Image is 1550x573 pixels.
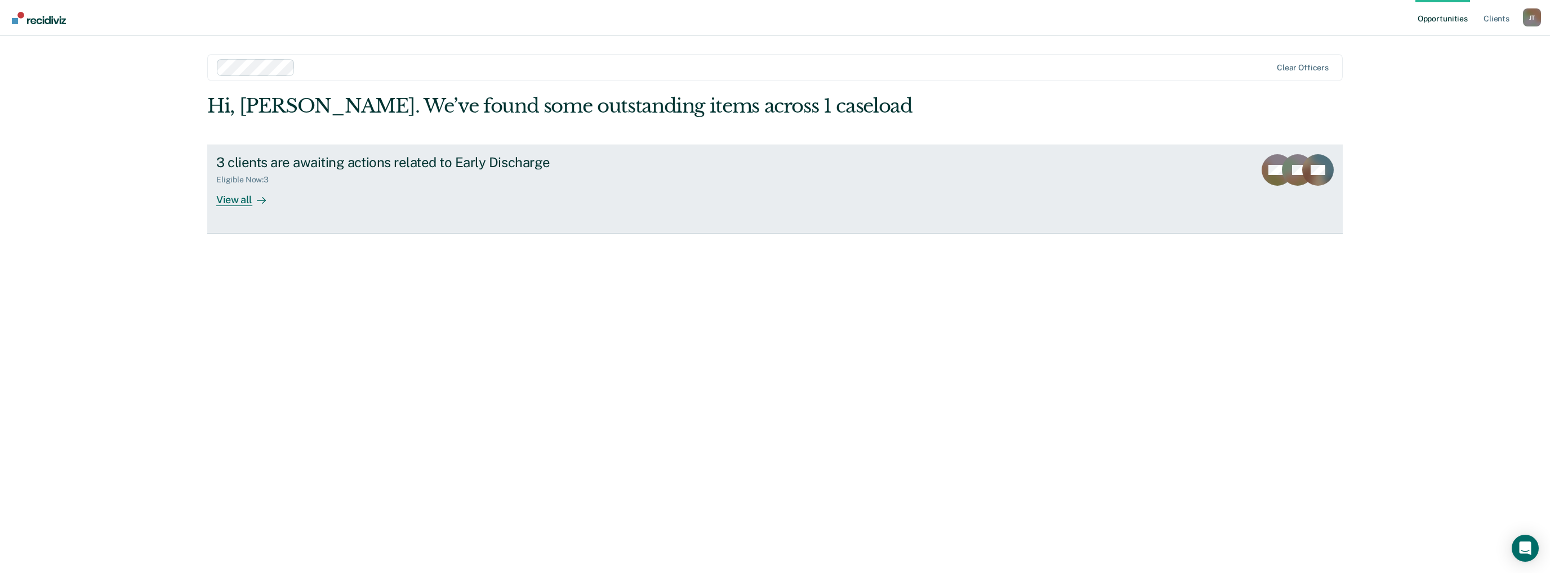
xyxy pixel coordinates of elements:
div: Eligible Now : 3 [216,175,278,185]
img: Recidiviz [12,12,66,24]
button: Profile dropdown button [1523,8,1541,26]
div: View all [216,184,279,206]
div: J T [1523,8,1541,26]
a: 3 clients are awaiting actions related to Early DischargeEligible Now:3View all [207,145,1343,234]
div: Hi, [PERSON_NAME]. We’ve found some outstanding items across 1 caseload [207,95,1116,118]
div: Open Intercom Messenger [1512,535,1539,562]
div: 3 clients are awaiting actions related to Early Discharge [216,154,612,171]
div: Clear officers [1277,63,1329,73]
